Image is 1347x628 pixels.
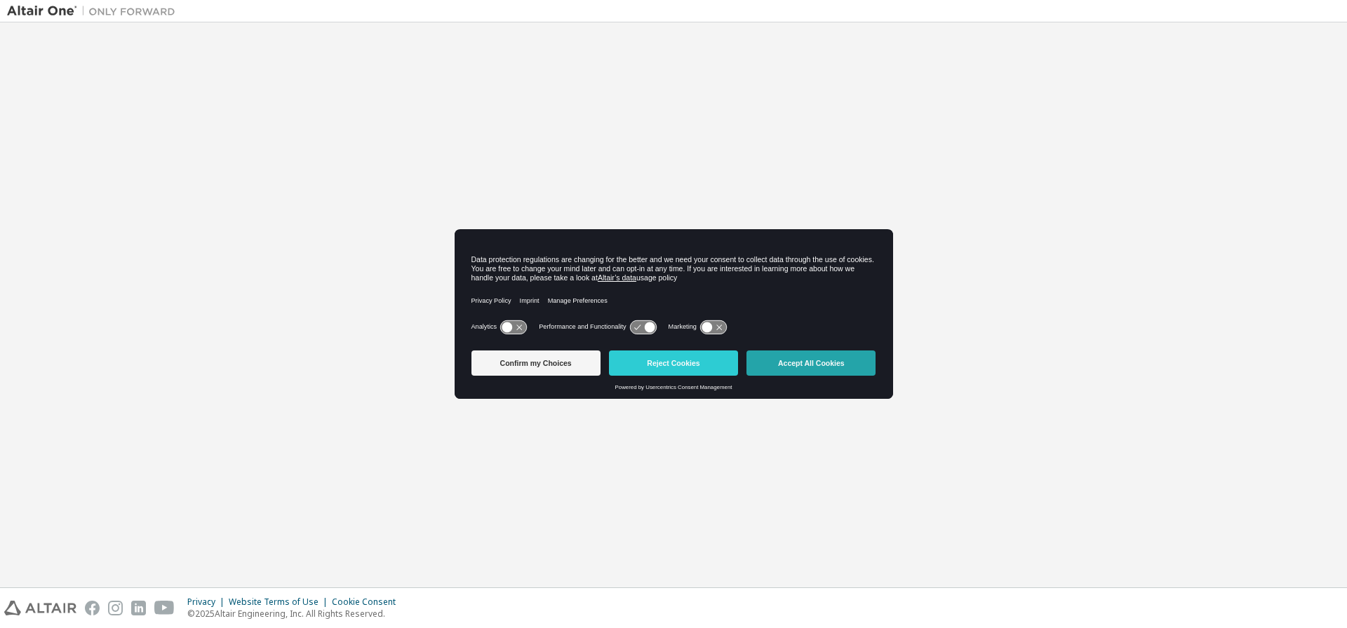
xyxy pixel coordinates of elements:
img: altair_logo.svg [4,601,76,615]
div: Website Terms of Use [229,596,332,608]
p: © 2025 Altair Engineering, Inc. All Rights Reserved. [187,608,404,620]
img: linkedin.svg [131,601,146,615]
div: Privacy [187,596,229,608]
img: facebook.svg [85,601,100,615]
img: youtube.svg [154,601,175,615]
img: Altair One [7,4,182,18]
div: Cookie Consent [332,596,404,608]
img: instagram.svg [108,601,123,615]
